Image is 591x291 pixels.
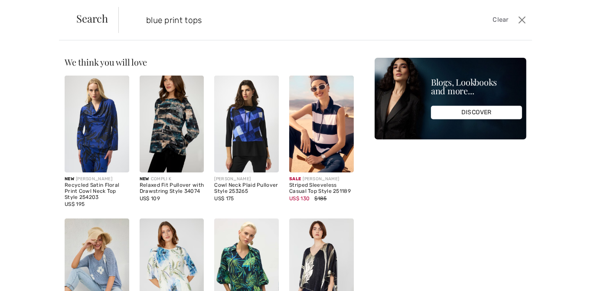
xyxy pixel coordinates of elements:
img: Striped Sleeveless Casual Top Style 251189. Navy/White [289,76,354,172]
span: US$ 109 [140,195,160,202]
img: Recycled Satin Floral Print Cowl Neck Top Style 254203. Black/Royal Sapphire [65,76,129,172]
div: [PERSON_NAME] [214,176,279,182]
span: Sale [289,176,301,182]
span: We think you will love [65,56,147,68]
span: $185 [315,195,327,202]
span: US$ 195 [65,201,85,207]
span: New [140,176,149,182]
span: New [65,176,74,182]
span: Clear [493,15,509,25]
div: Blogs, Lookbooks and more... [431,78,522,96]
input: TYPE TO SEARCH [140,7,421,33]
div: COMPLI K [140,176,204,182]
div: DISCOVER [431,106,522,119]
button: Close [516,13,529,27]
img: Cowl Neck Plaid Pullover Style 253265. Black/Blue [214,76,279,172]
img: Blogs, Lookbooks and more... [375,58,526,139]
div: Cowl Neck Plaid Pullover Style 253265 [214,182,279,195]
span: US$ 175 [214,195,234,202]
img: Relaxed Fit Pullover with Drawstring Style 34074. As sample [140,76,204,172]
span: US$ 130 [289,195,310,202]
div: Striped Sleeveless Casual Top Style 251189 [289,182,354,195]
div: Recycled Satin Floral Print Cowl Neck Top Style 254203 [65,182,129,200]
span: Chat [19,6,37,14]
div: [PERSON_NAME] [289,176,354,182]
div: [PERSON_NAME] [65,176,129,182]
span: Search [76,13,108,23]
div: Relaxed Fit Pullover with Drawstring Style 34074 [140,182,204,195]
